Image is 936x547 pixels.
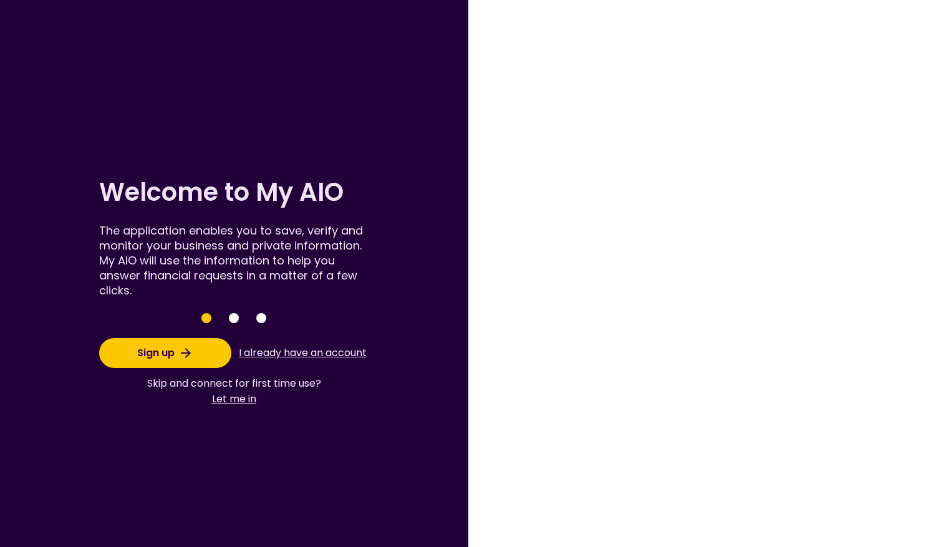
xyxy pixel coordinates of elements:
img: logo white [604,231,800,316]
span: Skip and connect for first time use? [147,375,321,391]
button: Save [201,313,211,323]
button: Save [229,313,239,323]
div: The application enables you to save, verify and monitor your business and private information. My... [99,223,369,298]
button: Let me in [147,391,321,407]
button: Save [256,313,266,323]
button: I already have an account [236,341,369,365]
button: Sign up [99,338,231,368]
h1: Welcome to My AIO [99,175,369,210]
